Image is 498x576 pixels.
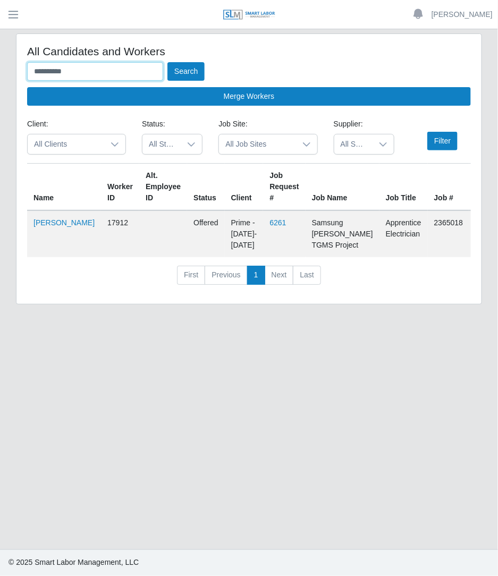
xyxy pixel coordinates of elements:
[269,218,286,227] a: 6261
[27,118,48,130] label: Client:
[27,266,471,293] nav: pagination
[432,9,493,20] a: [PERSON_NAME]
[428,164,470,211] th: Job #
[139,164,187,211] th: Alt. Employee ID
[28,134,104,154] span: All Clients
[225,164,264,211] th: Client
[9,558,139,567] span: © 2025 Smart Labor Management, LLC
[27,164,101,211] th: Name
[33,218,95,227] a: [PERSON_NAME]
[101,164,139,211] th: Worker ID
[225,210,264,257] td: Prime - [DATE]-[DATE]
[223,9,276,21] img: SLM Logo
[167,62,205,81] button: Search
[27,45,471,58] h4: All Candidates and Workers
[101,210,139,257] td: 17912
[142,118,165,130] label: Status:
[334,118,363,130] label: Supplier:
[187,210,224,257] td: offered
[334,134,373,154] span: All Suppliers
[263,164,305,211] th: Job Request #
[218,118,247,130] label: Job Site:
[379,210,428,257] td: Apprentice Electrician
[379,164,428,211] th: Job Title
[187,164,224,211] th: Status
[27,87,471,106] button: Merge Workers
[247,266,265,285] a: 1
[428,210,470,257] td: 2365018
[427,132,458,150] button: Filter
[219,134,296,154] span: All Job Sites
[142,134,181,154] span: All Statuses
[306,210,379,257] td: Samsung [PERSON_NAME] TGMS Project
[306,164,379,211] th: Job Name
